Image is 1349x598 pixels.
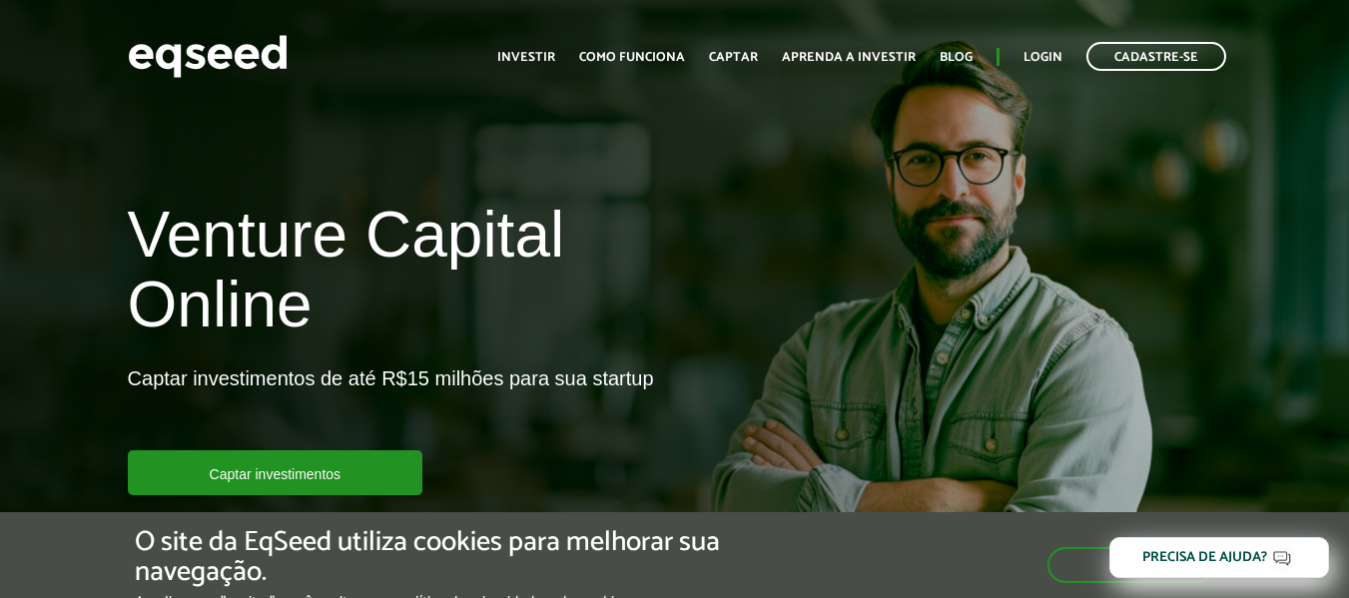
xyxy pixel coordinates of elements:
[128,450,423,495] a: Captar investimentos
[128,200,660,350] h1: Venture Capital Online
[709,51,758,64] a: Captar
[1023,51,1062,64] a: Login
[135,527,782,589] h5: O site da EqSeed utiliza cookies para melhorar sua navegação.
[940,51,973,64] a: Blog
[782,51,916,64] a: Aprenda a investir
[128,30,288,83] img: EqSeed
[1047,547,1214,583] button: Aceitar
[128,366,654,450] p: Captar investimentos de até R$15 milhões para sua startup
[497,51,555,64] a: Investir
[579,51,685,64] a: Como funciona
[1086,42,1226,71] a: Cadastre-se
